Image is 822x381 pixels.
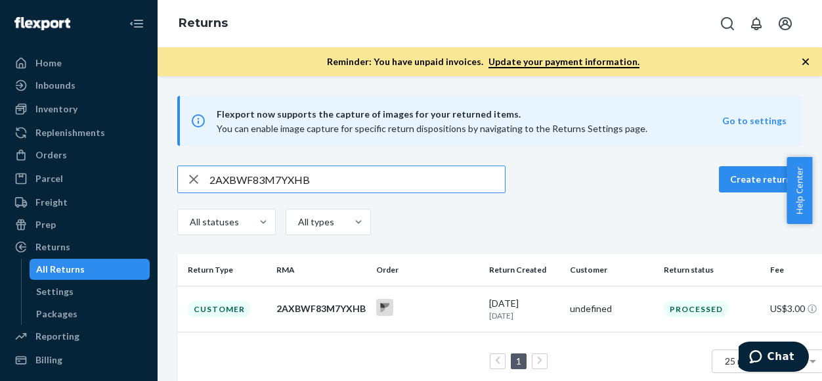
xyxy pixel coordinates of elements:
div: Replenishments [35,126,105,139]
th: Customer [565,254,659,286]
th: Return Type [177,254,271,286]
span: 25 results per page [725,355,804,367]
button: Close Navigation [123,11,150,37]
a: Update your payment information. [488,56,639,68]
button: Help Center [787,157,812,224]
a: Reporting [8,326,150,347]
a: Packages [30,303,150,325]
a: Replenishments [8,122,150,143]
a: Returns [179,16,228,30]
th: RMA [271,254,371,286]
th: Return status [659,254,765,286]
div: Customer [188,301,251,317]
div: Freight [35,196,68,209]
div: [DATE] [489,297,560,321]
a: Prep [8,214,150,235]
a: All Returns [30,259,150,280]
div: Billing [35,353,62,367]
div: Packages [36,307,77,321]
input: Search returns by rma, id, tracking number [209,166,505,192]
button: Open notifications [743,11,769,37]
div: Inbounds [35,79,76,92]
div: undefined [570,302,653,315]
button: Open Search Box [714,11,741,37]
div: Processed [664,301,729,317]
th: Order [371,254,483,286]
a: Inbounds [8,75,150,96]
ol: breadcrumbs [168,5,238,43]
th: Return Created [484,254,565,286]
div: Settings [36,285,74,298]
a: Inventory [8,99,150,120]
iframe: Opens a widget where you can chat to one of our agents [739,342,809,374]
a: Page 1 is your current page [513,355,524,367]
div: Reporting [35,330,79,343]
a: Returns [8,236,150,258]
a: Settings [30,281,150,302]
div: Home [35,56,62,70]
a: Home [8,53,150,74]
div: Parcel [35,172,63,185]
a: Billing [8,349,150,370]
span: You can enable image capture for specific return dispositions by navigating to the Returns Settin... [217,123,647,134]
div: Returns [35,240,70,254]
p: Reminder: You have unpaid invoices. [327,55,639,68]
a: Orders [8,145,150,166]
a: Parcel [8,168,150,189]
div: Inventory [35,102,77,116]
button: Go to settings [722,114,787,127]
span: Flexport now supports the capture of images for your returned items. [217,106,722,122]
a: Freight [8,192,150,213]
button: Create return [719,166,802,192]
div: Prep [35,218,56,231]
button: Open account menu [772,11,798,37]
div: Orders [35,148,67,162]
p: [DATE] [489,310,560,321]
div: All statuses [190,215,237,229]
img: Flexport logo [14,17,70,30]
div: 2AXBWF83M7YXHB [276,302,366,315]
div: All Returns [36,263,85,276]
div: All types [298,215,332,229]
